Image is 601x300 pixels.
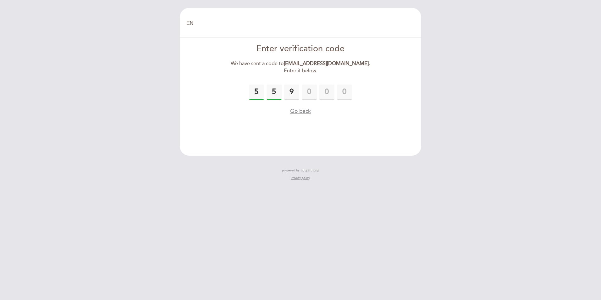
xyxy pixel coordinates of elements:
div: We have sent a code to . Enter it below. [229,60,373,75]
input: 0 [284,85,299,100]
img: MEITRE [301,169,319,172]
input: 0 [249,85,264,100]
a: powered by [282,168,319,173]
input: 0 [267,85,282,100]
strong: [EMAIL_ADDRESS][DOMAIN_NAME] [284,60,369,67]
input: 0 [302,85,317,100]
a: Privacy policy [291,176,310,180]
div: Enter verification code [229,43,373,55]
button: Go back [290,107,311,115]
input: 0 [319,85,334,100]
input: 0 [337,85,352,100]
span: powered by [282,168,300,173]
